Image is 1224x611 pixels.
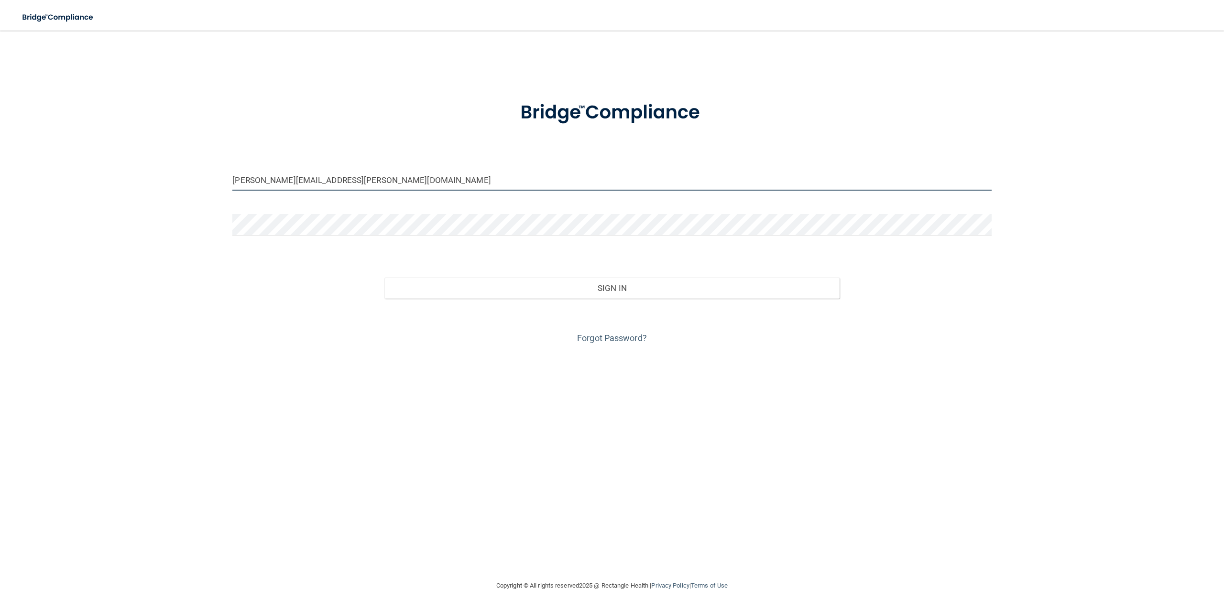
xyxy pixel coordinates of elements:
a: Privacy Policy [651,582,689,589]
input: Email [232,169,991,191]
a: Terms of Use [691,582,728,589]
img: bridge_compliance_login_screen.278c3ca4.svg [14,8,102,27]
div: Copyright © All rights reserved 2025 @ Rectangle Health | | [437,570,787,601]
button: Sign In [384,278,840,299]
a: Forgot Password? [577,333,647,343]
img: bridge_compliance_login_screen.278c3ca4.svg [501,88,723,138]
